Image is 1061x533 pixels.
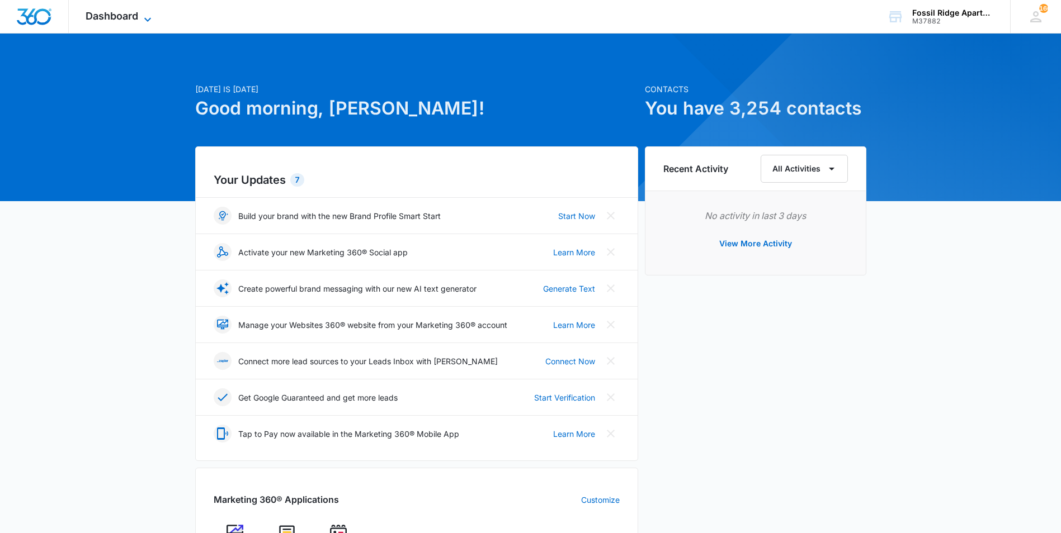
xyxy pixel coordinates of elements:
[708,230,803,257] button: View More Activity
[645,95,866,122] h1: You have 3,254 contacts
[558,210,595,222] a: Start Now
[1039,4,1048,13] span: 166
[602,243,620,261] button: Close
[645,83,866,95] p: Contacts
[581,494,620,506] a: Customize
[602,388,620,406] button: Close
[553,319,595,331] a: Learn More
[238,428,459,440] p: Tap to Pay now available in the Marketing 360® Mobile App
[195,95,638,122] h1: Good morning, [PERSON_NAME]!
[290,173,304,187] div: 7
[86,10,138,22] span: Dashboard
[238,355,498,367] p: Connect more lead sources to your Leads Inbox with [PERSON_NAME]
[214,493,339,506] h2: Marketing 360® Applications
[214,172,620,188] h2: Your Updates
[534,392,595,403] a: Start Verification
[602,279,620,297] button: Close
[553,246,595,258] a: Learn More
[663,209,848,222] p: No activity in last 3 days
[761,155,848,183] button: All Activities
[238,283,477,294] p: Create powerful brand messaging with our new AI text generator
[912,17,994,25] div: account id
[602,316,620,334] button: Close
[545,355,595,367] a: Connect Now
[238,246,408,258] p: Activate your new Marketing 360® Social app
[195,83,638,95] p: [DATE] is [DATE]
[602,352,620,370] button: Close
[602,207,620,225] button: Close
[238,392,398,403] p: Get Google Guaranteed and get more leads
[1039,4,1048,13] div: notifications count
[602,425,620,442] button: Close
[238,210,441,222] p: Build your brand with the new Brand Profile Smart Start
[553,428,595,440] a: Learn More
[663,162,728,175] h6: Recent Activity
[238,319,507,331] p: Manage your Websites 360® website from your Marketing 360® account
[912,8,994,17] div: account name
[543,283,595,294] a: Generate Text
